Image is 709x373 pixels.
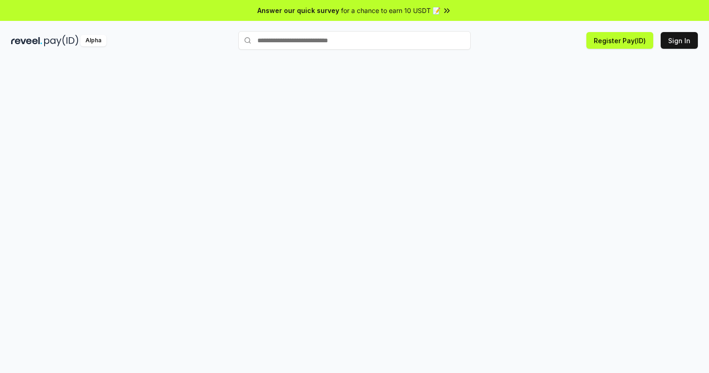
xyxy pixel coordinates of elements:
[11,35,42,46] img: reveel_dark
[44,35,79,46] img: pay_id
[80,35,106,46] div: Alpha
[341,6,440,15] span: for a chance to earn 10 USDT 📝
[661,32,698,49] button: Sign In
[586,32,653,49] button: Register Pay(ID)
[257,6,339,15] span: Answer our quick survey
